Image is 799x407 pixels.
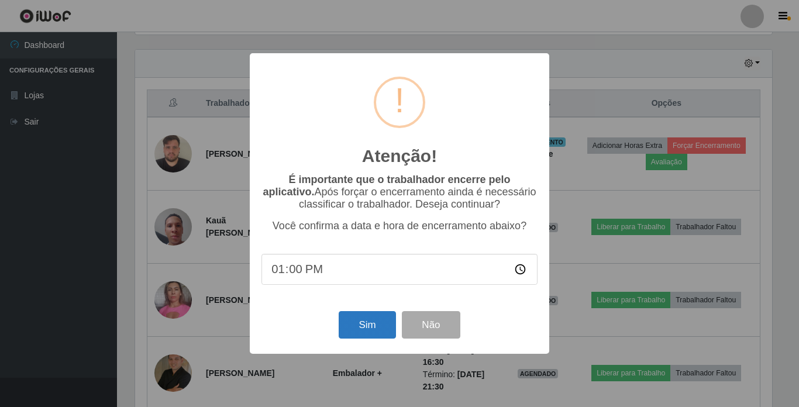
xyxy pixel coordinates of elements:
[402,311,460,339] button: Não
[339,311,395,339] button: Sim
[261,174,538,211] p: Após forçar o encerramento ainda é necessário classificar o trabalhador. Deseja continuar?
[261,220,538,232] p: Você confirma a data e hora de encerramento abaixo?
[362,146,437,167] h2: Atenção!
[263,174,510,198] b: É importante que o trabalhador encerre pelo aplicativo.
